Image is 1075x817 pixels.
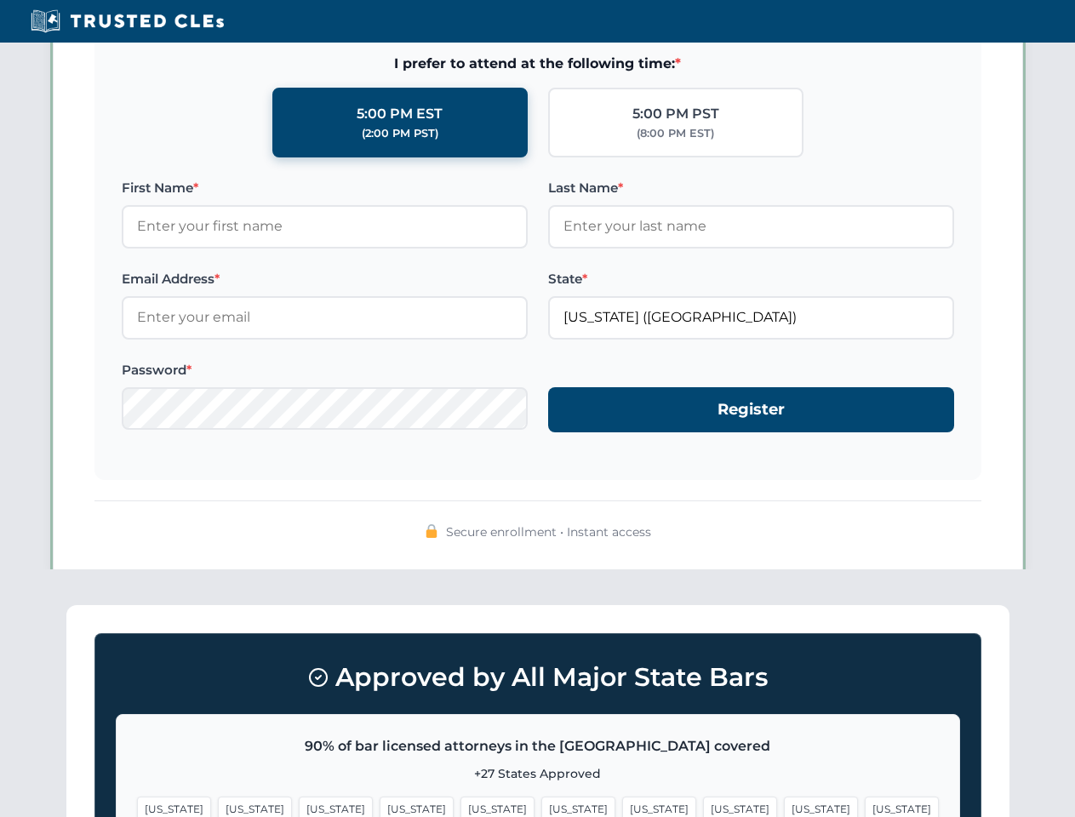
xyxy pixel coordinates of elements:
[446,523,651,541] span: Secure enrollment • Instant access
[122,205,528,248] input: Enter your first name
[548,296,954,339] input: Florida (FL)
[637,125,714,142] div: (8:00 PM EST)
[548,178,954,198] label: Last Name
[548,269,954,289] label: State
[137,764,939,783] p: +27 States Approved
[425,524,438,538] img: 🔒
[122,269,528,289] label: Email Address
[548,387,954,432] button: Register
[362,125,438,142] div: (2:00 PM PST)
[122,360,528,380] label: Password
[122,296,528,339] input: Enter your email
[26,9,229,34] img: Trusted CLEs
[632,103,719,125] div: 5:00 PM PST
[548,205,954,248] input: Enter your last name
[122,53,954,75] span: I prefer to attend at the following time:
[122,178,528,198] label: First Name
[137,735,939,757] p: 90% of bar licensed attorneys in the [GEOGRAPHIC_DATA] covered
[357,103,443,125] div: 5:00 PM EST
[116,654,960,700] h3: Approved by All Major State Bars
